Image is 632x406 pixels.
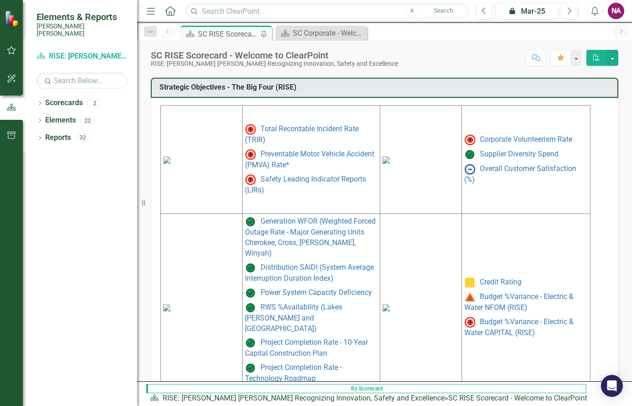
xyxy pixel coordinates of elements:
[293,27,365,39] div: SC Corporate - Welcome to ClearPoint
[464,292,574,312] a: Budget %Variance - Electric & Water NFOM (RISE)
[245,363,342,383] a: Project Completion Rate - Technology Roadmap
[150,393,591,404] div: »
[159,83,613,91] h3: Strategic Objectives - The Big Four (RISE)
[480,150,558,158] a: Supplier Diversity Spend
[464,134,475,145] img: Below MIN Target
[434,7,453,14] span: Search
[245,302,256,313] img: On Target
[37,22,128,37] small: [PERSON_NAME] [PERSON_NAME]
[198,28,258,40] div: SC RISE Scorecard - Welcome to ClearPoint
[245,174,256,185] img: Not Meeting Target
[499,6,555,17] div: Mar-25
[245,338,368,358] a: Project Completion Rate - 10-Year Capital Construction Plan
[45,115,76,126] a: Elements
[464,149,475,160] img: On Target
[245,175,366,194] a: Safety Leading Indicator Reports (LIRs)
[245,303,342,333] a: RWS %Availability (Lakes [PERSON_NAME] and [GEOGRAPHIC_DATA])
[245,150,374,169] a: Preventable Motor Vehicle Accident (PMVA) Rate*
[245,216,256,227] img: On Target
[146,384,586,393] span: By Scorecard
[601,375,623,397] div: Open Intercom Messenger
[608,3,624,19] button: NA
[185,3,469,19] input: Search ClearPoint...
[382,304,390,311] img: mceclip3%20v4.png
[37,73,128,89] input: Search Below...
[163,156,170,164] img: mceclip0%20v11.png
[87,99,102,107] div: 2
[382,156,390,164] img: mceclip4%20v2.png
[245,217,376,257] a: Generation WFOR (Weighted Forced Outage Rate - Major Generating Units Cherokee, Cross, [PERSON_NA...
[245,337,256,348] img: On Target
[80,117,95,124] div: 22
[464,164,475,175] img: No Information
[495,3,558,19] button: Mar-25
[278,27,365,39] a: SC Corporate - Welcome to ClearPoint
[464,317,475,328] img: Below MIN Target
[37,51,128,62] a: RISE: [PERSON_NAME] [PERSON_NAME] Recognizing Innovation, Safety and Excellence
[464,317,574,337] a: Budget %Variance - Electric & Water CAPITAL (RISE)
[464,164,576,184] a: Overall Customer Satisfaction (%)
[260,288,372,297] a: Power System Capacity Deficiency
[37,11,128,22] span: Elements & Reports
[245,263,374,283] a: Distribution SAIDI (System Average Interruption Duration Index)
[480,135,572,144] a: Corporate Volunteerism Rate
[45,133,71,143] a: Reports
[448,394,587,402] div: SC RISE Scorecard - Welcome to ClearPoint
[245,363,256,374] img: On Target
[464,277,475,288] img: Caution
[151,60,398,67] div: RISE: [PERSON_NAME] [PERSON_NAME] Recognizing Innovation, Safety and Excellence
[480,278,521,286] a: Credit Rating
[245,124,359,144] a: Total Recordable Incident Rate (TRIR)
[163,394,445,402] a: RISE: [PERSON_NAME] [PERSON_NAME] Recognizing Innovation, Safety and Excellence
[245,262,256,273] img: On Target
[421,5,467,17] button: Search
[75,134,90,142] div: 32
[464,292,475,303] img: Alert
[245,149,256,160] img: Not Meeting Target
[5,10,21,26] img: ClearPoint Strategy
[163,304,170,311] img: mceclip2%20v4.png
[151,50,398,60] div: SC RISE Scorecard - Welcome to ClearPoint
[45,98,83,108] a: Scorecards
[245,124,256,135] img: Above MAX Target
[245,288,256,299] img: On Target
